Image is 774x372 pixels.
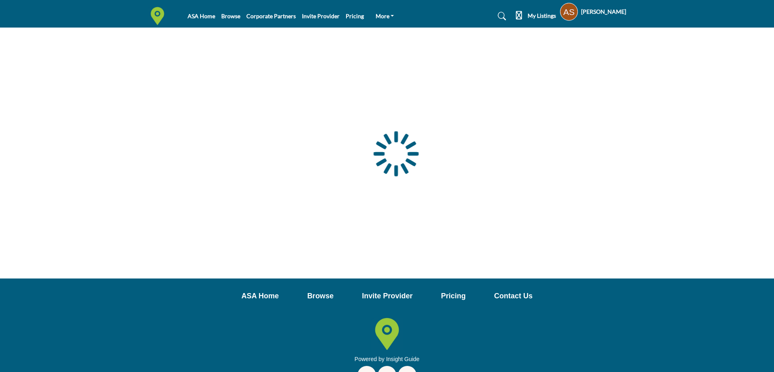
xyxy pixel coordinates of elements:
a: More [370,11,400,22]
button: Show hide supplier dropdown [560,3,578,21]
a: ASA Home [188,13,215,19]
a: Browse [221,13,240,19]
a: Browse [307,291,334,302]
a: Contact Us [494,291,532,302]
a: Corporate Partners [246,13,296,19]
img: Site Logo [148,7,171,25]
a: Search [490,10,511,23]
img: No Site Logo [371,318,403,350]
a: ASA Home [242,291,279,302]
h5: My Listings [528,12,556,19]
h5: [PERSON_NAME] [581,8,626,16]
a: Pricing [346,13,364,19]
a: Invite Provider [362,291,413,302]
div: My Listings [516,11,556,21]
a: Invite Provider [302,13,340,19]
a: Powered by Insight Guide [355,356,419,362]
a: Pricing [441,291,466,302]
